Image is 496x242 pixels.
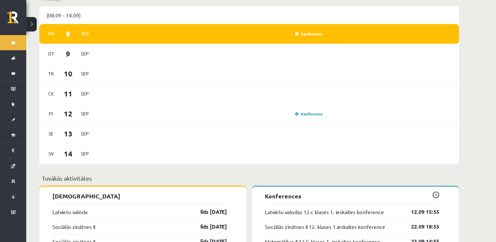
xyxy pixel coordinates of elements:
[58,28,78,39] span: 8
[58,48,78,59] span: 9
[265,192,439,200] p: Konferences
[58,128,78,139] span: 13
[44,69,58,79] span: Tr
[52,223,95,231] a: Sociālās zinātnes II
[78,29,92,39] span: Sep
[44,149,58,159] span: Sv
[78,89,92,99] span: Sep
[58,68,78,79] span: 10
[58,88,78,99] span: 11
[265,223,385,231] a: Sociālās zinātnes II 12. klases 1.ieskaites konference
[189,208,227,216] a: līdz [DATE]
[42,174,456,183] p: Tuvākās aktivitātes
[44,49,58,59] span: Ot
[78,49,92,59] span: Sep
[295,31,323,36] a: Konference
[78,149,92,159] span: Sep
[58,148,78,159] span: 14
[78,69,92,79] span: Sep
[78,129,92,139] span: Sep
[44,129,58,139] span: Se
[189,223,227,231] a: līdz [DATE]
[52,192,227,200] p: [DEMOGRAPHIC_DATA]
[44,89,58,99] span: Ce
[401,208,439,216] a: 12.09 15:55
[295,111,323,116] a: Konference
[58,108,78,119] span: 12
[39,6,459,24] div: (08.09 - 14.09)
[52,208,88,216] a: Latviešu valoda
[78,109,92,119] span: Sep
[44,29,58,39] span: Pr
[44,109,58,119] span: Pi
[265,208,384,216] a: Latviešu valodas 12.c klases 1. ieskaites konference
[7,11,26,28] a: Rīgas 1. Tālmācības vidusskola
[401,223,439,231] a: 22.09 18:55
